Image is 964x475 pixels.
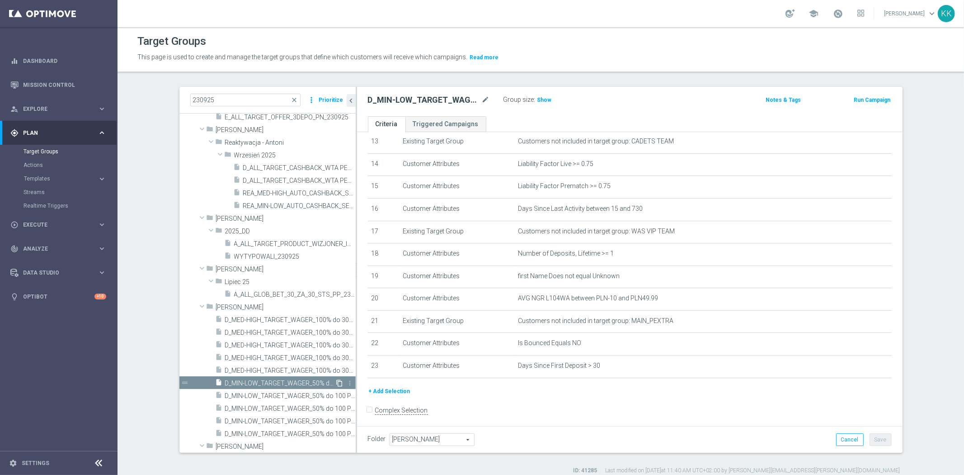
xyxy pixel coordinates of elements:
div: gps_fixed Plan keyboard_arrow_right [10,129,107,137]
i: folder [207,214,214,224]
button: lightbulb Optibot +10 [10,293,107,300]
span: Days Since First Deposit > 30 [518,362,600,370]
a: Dashboard [23,49,106,73]
a: Mission Control [23,73,106,97]
td: 13 [368,131,400,154]
span: Customers not included in target group: WAS VIP TEAM [518,228,675,235]
span: This page is used to create and manage the target groups that define which customers will receive... [137,53,467,61]
i: mode_edit [482,95,490,105]
div: +10 [94,294,106,299]
i: person_search [10,105,19,113]
td: 19 [368,266,400,288]
i: insert_drive_file [216,429,223,440]
i: insert_drive_file [225,290,232,300]
div: Templates [24,176,98,181]
td: Customer Attributes [399,288,514,311]
i: folder [216,227,223,237]
a: Triggered Campaigns [405,116,486,132]
div: Actions [24,158,117,172]
button: Templates keyboard_arrow_right [24,175,107,182]
td: Customer Attributes [399,356,514,378]
i: settings [9,459,17,467]
div: KK [938,5,955,22]
div: Data Studio [10,269,98,277]
i: folder [207,265,214,275]
div: Execute [10,221,98,229]
i: folder [216,138,223,148]
span: close [291,96,298,104]
span: D_ALL_TARGET_CASHBACK_WTA PEKIN 50% do 300 PLN blokada_230925 [243,164,356,172]
div: Dashboard [10,49,106,73]
button: Run Campaign [853,95,891,105]
td: Customer Attributes [399,176,514,199]
span: Number of Deposits, Lifetime >= 1 [518,250,614,257]
a: Streams [24,189,94,196]
span: Tomasz K. [216,443,356,451]
td: 22 [368,333,400,356]
i: insert_drive_file [216,417,223,427]
i: keyboard_arrow_right [98,220,106,229]
div: Realtime Triggers [24,199,117,213]
i: insert_drive_file [216,404,223,414]
span: D_MED-HIGH_TARGET_WAGER_100% do 300 PLN_PTLW_230925_PUSH [225,342,356,349]
button: Mission Control [10,81,107,89]
a: Settings [22,461,49,466]
i: Duplicate Target group [336,380,343,387]
span: REA_MIN-LOW_AUTO_CASHBACK_SEMI 50% do 100 PLN push_230925 [243,202,356,210]
i: folder [216,277,223,288]
button: person_search Explore keyboard_arrow_right [10,105,107,113]
i: gps_fixed [10,129,19,137]
span: Data Studio [23,270,98,275]
button: Notes & Tags [765,95,802,105]
td: Customer Attributes [399,333,514,356]
td: 23 [368,356,400,378]
span: A_ALL_TARGET_PRODUCT_WIZJONER_INAPP_230925 [234,240,356,248]
span: Liability Factor Live >= 0.75 [518,160,593,168]
a: Optibot [23,285,94,309]
span: D_MIN-LOW_TARGET_WAGER_50% do 100 PLN_PTLW_230925_SMS [225,430,356,438]
span: D_MIN-LOW_TARGET_WAGER_50% do 100 PLN_PTLW_230925_PUSH [225,405,356,413]
td: 20 [368,288,400,311]
i: insert_drive_file [216,391,223,402]
div: track_changes Analyze keyboard_arrow_right [10,245,107,252]
button: Cancel [836,433,864,446]
span: Dawid K. [216,266,356,273]
span: first Name Does not equal Unknown [518,272,620,280]
h1: Target Groups [137,35,206,48]
button: Save [870,433,892,446]
i: insert_drive_file [216,328,223,338]
a: Realtime Triggers [24,202,94,209]
td: 14 [368,153,400,176]
div: Explore [10,105,98,113]
i: insert_drive_file [216,113,223,123]
span: Liability Factor Prematch >= 0.75 [518,182,611,190]
span: D_MED-HIGH_TARGET_WAGER_100% do 300 PLN_PTLW_230925 [225,316,356,324]
span: WYTYPOWALI_230925 [234,253,356,261]
i: keyboard_arrow_right [98,244,106,253]
div: Target Groups [24,145,117,158]
i: insert_drive_file [234,163,241,174]
span: Kasia K. [216,304,356,311]
td: Customer Attributes [399,243,514,266]
span: Customers not included in target group: MAIN_PEXTRA [518,317,673,325]
i: insert_drive_file [234,189,241,199]
span: Antoni L. [216,126,356,134]
span: Execute [23,222,98,228]
span: Templates [24,176,89,181]
span: A_ALL_GLOB_BET_30_ZA_30_STS_PP_230925_PW [234,291,356,299]
span: D_MED-HIGH_TARGET_WAGER_100% do 300 PLN_PTLW_230925_2 [225,329,356,337]
i: track_changes [10,245,19,253]
i: keyboard_arrow_right [98,104,106,113]
span: Customers not included in target group: CADETS TEAM [518,138,674,145]
h2: D_MIN-LOW_TARGET_WAGER_50% do 100 PLN_PTLW_230925 [368,95,480,105]
label: Folder [368,435,386,443]
input: Quick find group or folder [190,94,301,106]
i: more_vert [347,380,354,387]
i: more_vert [307,94,316,106]
label: Group size [503,96,534,104]
button: Data Studio keyboard_arrow_right [10,269,107,276]
span: D_MIN-LOW_TARGET_WAGER_50% do 100 PLN_PTLW_230925_2 [225,392,356,400]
